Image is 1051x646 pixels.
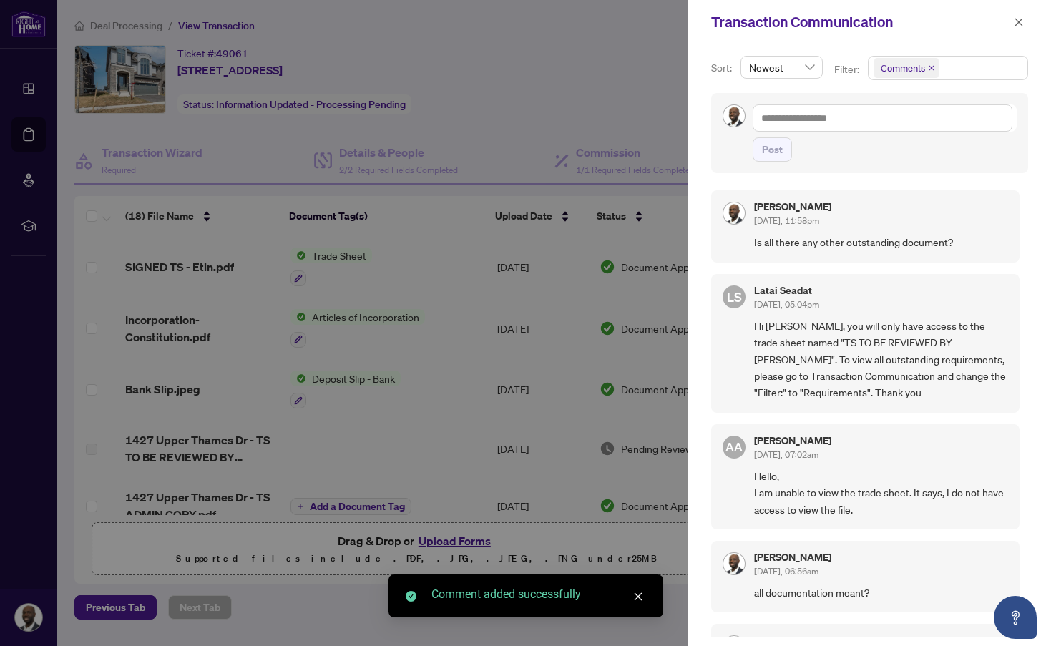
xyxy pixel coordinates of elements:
[754,468,1008,518] span: Hello, I am unable to view the trade sheet. It says, I do not have access to view the file.
[754,584,1008,601] span: all documentation meant?
[1014,17,1024,27] span: close
[874,58,939,78] span: Comments
[754,318,1008,401] span: Hi [PERSON_NAME], you will only have access to the trade sheet named "TS TO BE REVIEWED BY [PERSO...
[753,137,792,162] button: Post
[723,105,745,127] img: Profile Icon
[723,553,745,574] img: Profile Icon
[406,591,416,602] span: check-circle
[723,202,745,224] img: Profile Icon
[711,60,735,76] p: Sort:
[727,287,742,307] span: LS
[928,64,935,72] span: close
[431,586,646,603] div: Comment added successfully
[754,449,818,460] span: [DATE], 07:02am
[754,552,831,562] h5: [PERSON_NAME]
[754,202,831,212] h5: [PERSON_NAME]
[754,234,1008,250] span: Is all there any other outstanding document?
[754,635,831,645] h5: [PERSON_NAME]
[994,596,1037,639] button: Open asap
[749,57,814,78] span: Newest
[630,589,646,605] a: Close
[633,592,643,602] span: close
[754,566,818,577] span: [DATE], 06:56am
[725,438,743,456] span: AA
[754,285,819,295] h5: Latai Seadat
[711,11,1010,33] div: Transaction Communication
[754,215,819,226] span: [DATE], 11:58pm
[834,62,861,77] p: Filter:
[881,61,925,75] span: Comments
[754,299,819,310] span: [DATE], 05:04pm
[754,436,831,446] h5: [PERSON_NAME]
